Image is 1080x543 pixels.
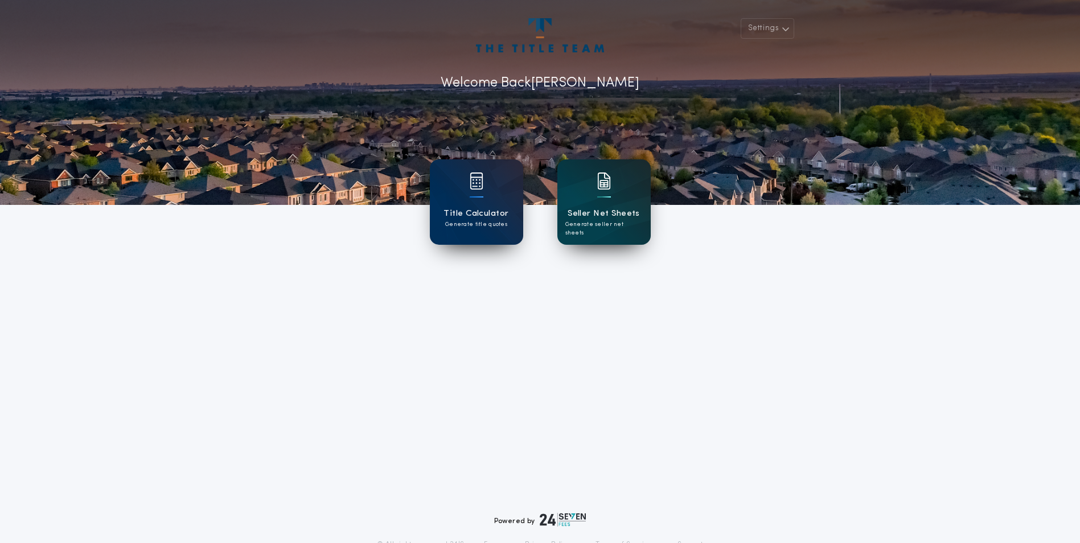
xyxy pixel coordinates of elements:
p: Welcome Back [PERSON_NAME] [441,73,639,93]
h1: Title Calculator [444,207,508,220]
img: card icon [597,172,611,190]
img: card icon [470,172,483,190]
p: Generate title quotes [445,220,507,229]
p: Generate seller net sheets [565,220,643,237]
a: card iconTitle CalculatorGenerate title quotes [430,159,523,245]
a: card iconSeller Net SheetsGenerate seller net sheets [557,159,651,245]
img: logo [540,513,586,526]
img: account-logo [476,18,603,52]
div: Powered by [494,513,586,526]
h1: Seller Net Sheets [568,207,640,220]
button: Settings [741,18,794,39]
